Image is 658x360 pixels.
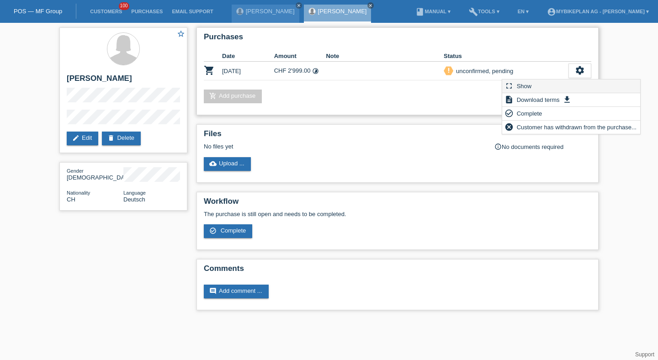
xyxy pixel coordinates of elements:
[204,264,591,278] h2: Comments
[515,108,544,119] span: Complete
[575,65,585,75] i: settings
[469,7,478,16] i: build
[204,157,251,171] a: cloud_uploadUpload ...
[494,143,591,150] div: No documents required
[297,3,301,8] i: close
[411,9,455,14] a: bookManual ▾
[167,9,218,14] a: Email Support
[494,143,502,150] i: info_outline
[107,134,115,142] i: delete
[504,109,514,118] i: check_circle_outline
[204,211,591,217] p: The purchase is still open and needs to be completed.
[127,9,167,14] a: Purchases
[119,2,130,10] span: 100
[67,190,90,196] span: Nationality
[102,132,141,145] a: deleteDelete
[326,51,444,62] th: Note
[209,160,217,167] i: cloud_upload
[222,62,274,80] td: [DATE]
[14,8,62,15] a: POS — MF Group
[635,351,654,358] a: Support
[209,92,217,100] i: add_shopping_cart
[67,132,98,145] a: editEdit
[67,196,75,203] span: Switzerland
[204,285,269,298] a: commentAdd comment ...
[72,134,80,142] i: edit
[123,196,145,203] span: Deutsch
[204,224,252,238] a: check_circle_outline Complete
[504,95,514,104] i: description
[415,7,425,16] i: book
[246,8,295,15] a: [PERSON_NAME]
[177,30,185,38] i: star_border
[221,227,246,234] span: Complete
[67,168,84,174] span: Gender
[209,227,217,234] i: check_circle_outline
[453,66,513,76] div: unconfirmed, pending
[446,67,452,74] i: priority_high
[222,51,274,62] th: Date
[204,143,483,150] div: No files yet
[177,30,185,39] a: star_border
[296,2,302,9] a: close
[562,95,572,104] i: get_app
[542,9,653,14] a: account_circleMybikeplan AG - [PERSON_NAME] ▾
[515,80,533,91] span: Show
[85,9,127,14] a: Customers
[444,51,568,62] th: Status
[513,9,533,14] a: EN ▾
[204,90,262,103] a: add_shopping_cartAdd purchase
[504,81,514,90] i: fullscreen
[318,8,367,15] a: [PERSON_NAME]
[464,9,504,14] a: buildTools ▾
[515,94,561,105] span: Download terms
[274,62,326,80] td: CHF 2'999.00
[204,197,591,211] h2: Workflow
[367,2,374,9] a: close
[204,65,215,76] i: POSP00027575
[67,167,123,181] div: [DEMOGRAPHIC_DATA]
[204,129,591,143] h2: Files
[123,190,146,196] span: Language
[204,32,591,46] h2: Purchases
[274,51,326,62] th: Amount
[368,3,373,8] i: close
[312,68,319,74] i: Instalments (48 instalments)
[67,74,180,88] h2: [PERSON_NAME]
[209,287,217,295] i: comment
[547,7,556,16] i: account_circle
